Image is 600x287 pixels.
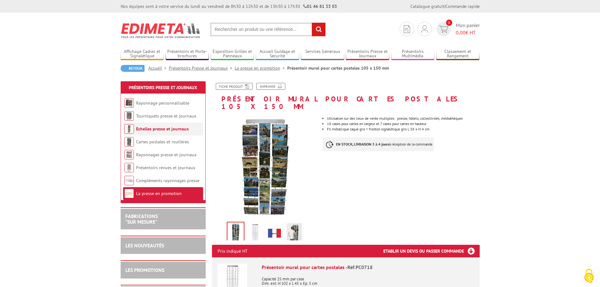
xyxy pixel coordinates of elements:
[346,49,389,59] a: Présentoirs Presse et Journaux
[136,139,189,145] a: Cartes postales et routières
[216,83,253,90] a: Fiche produit
[136,126,189,132] a: Echelles presse et journaux
[445,3,480,9] a: Commande rapide
[383,245,480,257] h3: Etablir un devis ou passer commande
[421,25,428,33] img: devis rapide
[148,65,169,71] a: Accueil
[210,23,326,36] input: Rechercher un produit ou une référence...
[124,189,134,198] img: La presse en promotion
[581,268,597,284] img: Cookies (fenêtre modale)
[256,83,285,90] a: Imprimer
[124,137,134,146] img: Cartes postales et routières
[218,245,248,257] p: Prix indiqué HT
[336,142,389,146] strong: EN STOCK, LIVRAISON 3 à 4 jours
[327,122,479,126] li: 18 cases pour cartes en largeur et 7 cases pour cartes en hauteur
[207,83,484,110] h1: Présentoir mural pour cartes postales 105 x 150 mm
[327,127,479,131] li: Fil métallique laqué gris + fronton signalétique gris L 38 x H 4 cm
[136,191,182,196] a: La presse en promotion
[323,137,434,151] p: à réception de la commande
[327,117,479,120] li: Utilisation sur des lieux de vente multiples : presse, hôtels, collectivités, médiathèques
[125,267,164,273] a: LES PROMOTIONS
[303,3,337,9] strong: 01 46 81 33 03
[435,22,480,36] a: devis rapide 0 Mon panier 0,00€ HT
[287,223,302,243] img: pc0718_porte_cartes_postales_gris_situation.jpg
[312,23,325,36] input: rechercher
[124,163,134,172] img: Présentoirs revues et journaux
[301,49,344,59] a: Services Généraux
[262,273,474,286] p: Capacité 25 mm par case Dim. ext. H 102 x L 45 x Ep. 5 cm
[248,223,263,243] img: pc0718_porte_cartes_postales_gris.jpg
[129,85,197,90] a: Présentoirs Presse et Journaux
[121,3,337,9] div: Nos équipes sont à votre service du lundi au vendredi de 8h30 à 12h30 et de 13h30 à 17h30
[121,49,164,59] a: Affichage Cadres et Signalétique
[121,19,201,42] img: Edimeta
[347,264,373,270] span: Réf.PC0718
[446,20,452,26] span: 0
[410,3,444,9] a: Catalogue gratuit
[169,65,235,71] a: Présentoirs Presse et Journaux
[439,26,448,33] img: devis rapide
[125,242,164,249] a: LES NOUVEAUTÉS
[456,29,480,36] span: € HT
[256,49,299,59] a: Accueil Guidage et Sécurité
[456,22,480,36] span: Mon panier
[211,49,254,59] a: Exposition Grilles et Panneaux
[436,49,480,59] a: Classement et Rangement
[404,25,410,33] img: devis rapide
[410,3,480,9] div: |
[125,213,158,225] a: FABRICATIONS"Sur Mesure"
[235,65,287,71] a: La presse en promotion
[136,113,196,119] a: Tourniquets presse et journaux
[391,49,435,59] a: Présentoirs Multimédia
[136,178,199,183] a: Compléments rayonnages presse
[262,264,474,271] div: Présentoir mural pour cartes postales -
[578,266,600,287] button: Cookies (fenêtre modale)
[121,65,145,72] a: Retour
[124,111,134,121] img: Tourniquets presse et journaux
[227,222,244,242] img: pc0718_gris_cartes_postales.jpg
[287,65,389,71] li: Présentoir mural pour cartes postales 105 x 150 mm
[124,124,134,134] img: Echelles presse et journaux
[456,29,466,36] span: 0,00
[136,100,189,106] a: Rayonnage personnalisable
[124,176,134,185] img: Compléments rayonnages presse
[124,98,134,108] img: Rayonnage personnalisable
[136,165,195,170] a: Présentoirs revues et journaux
[124,150,134,159] img: Rayonnages presse et journaux
[267,223,282,243] img: edimeta_produit_fabrique_en_france.jpg
[136,152,197,158] a: Rayonnages presse et journaux
[212,113,318,220] img: pc0718_gris_cartes_postales.jpg
[166,49,209,59] a: Présentoirs et Porte-brochures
